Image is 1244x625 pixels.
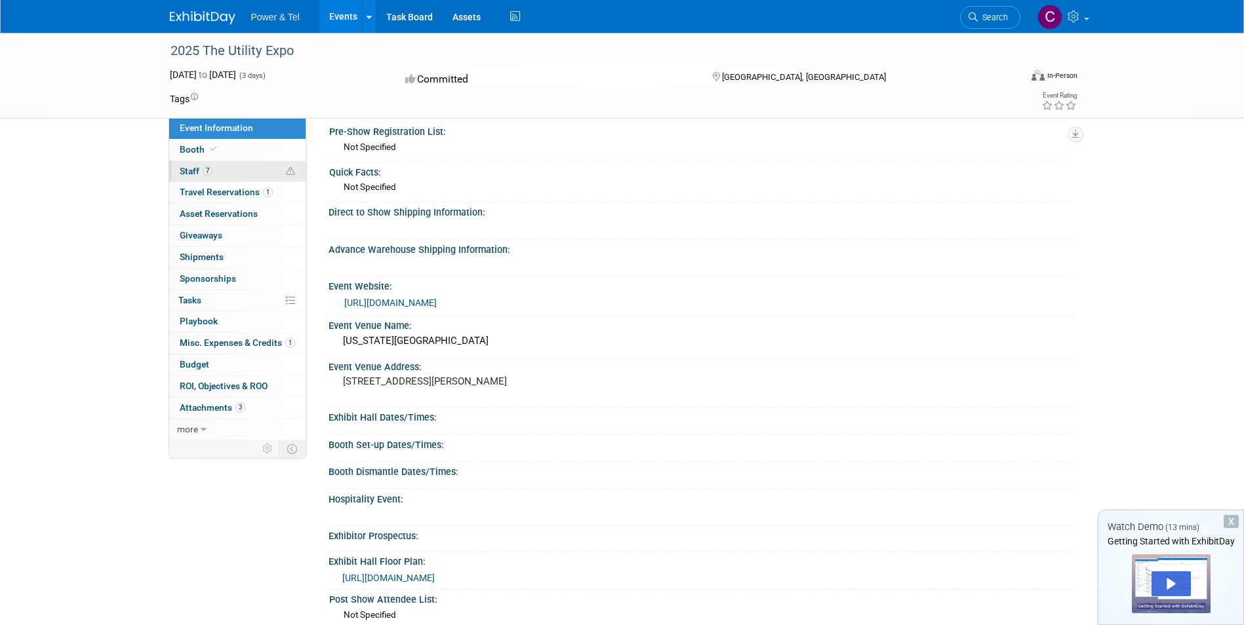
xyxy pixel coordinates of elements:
[342,573,435,583] a: [URL][DOMAIN_NAME]
[285,338,295,348] span: 1
[178,295,201,305] span: Tasks
[401,68,691,91] div: Committed
[177,424,198,434] span: more
[169,333,306,354] a: Misc. Expenses & Credits1
[169,269,306,290] a: Sponsorships
[180,208,258,219] span: Asset Reservations
[169,354,306,375] a: Budget
[180,144,220,155] span: Booth
[722,72,886,82] span: [GEOGRAPHIC_DATA], [GEOGRAPHIC_DATA]
[251,12,300,22] span: Power & Tel
[235,402,245,412] span: 3
[256,440,279,457] td: Personalize Event Tab Strip
[180,230,222,240] span: Giveaways
[238,71,266,80] span: (3 days)
[344,297,437,308] a: [URL][DOMAIN_NAME]
[211,145,217,153] i: Booth reservation complete
[1037,5,1062,29] img: Chris Anderson
[1041,92,1077,99] div: Event Rating
[169,290,306,311] a: Tasks
[180,123,253,133] span: Event Information
[943,68,1078,88] div: Event Format
[343,375,625,387] pre: [STREET_ADDRESS][PERSON_NAME]
[329,316,1075,332] div: Event Venue Name:
[329,122,1069,138] div: Pre-Show Registration List:
[169,376,306,397] a: ROI, Objectives & ROO
[329,489,1075,506] div: Hospitality Event:
[338,331,1065,351] div: [US_STATE][GEOGRAPHIC_DATA]
[263,187,273,197] span: 1
[329,590,1069,606] div: Post Show Attendee List:
[279,440,306,457] td: Toggle Event Tabs
[329,276,1075,293] div: Event Website:
[169,182,306,203] a: Travel Reservations1
[180,273,236,284] span: Sponsorships
[197,69,209,80] span: to
[170,11,235,24] img: ExhibitDay
[344,609,1064,621] div: Not Specified
[203,166,212,176] span: 7
[329,162,1069,179] div: Quick Facts:
[960,6,1020,29] a: Search
[1032,70,1045,81] img: Format-Inperson.png
[180,316,218,326] span: Playbook
[170,92,198,105] td: Tags
[169,161,306,182] a: Staff7
[1152,571,1191,596] div: Play
[329,462,1075,478] div: Booth Dismantle Dates/Times:
[169,247,306,268] a: Shipments
[169,140,306,161] a: Booth
[180,359,209,369] span: Budget
[169,225,306,246] a: Giveaways
[1098,535,1243,548] div: Getting Started with ExhibitDay
[344,181,1064,193] div: Not Specified
[344,141,1064,153] div: Not Specified
[1098,520,1243,534] div: Watch Demo
[1224,515,1239,528] div: Dismiss
[978,12,1008,22] span: Search
[329,202,1075,219] div: Direct to Show Shipping Information:
[329,407,1075,424] div: Exhibit Hall Dates/Times:
[180,402,245,413] span: Attachments
[180,187,273,197] span: Travel Reservations
[329,435,1075,451] div: Booth Set-up Dates/Times:
[169,398,306,419] a: Attachments3
[180,166,212,176] span: Staff
[180,337,295,348] span: Misc. Expenses & Credits
[329,552,1075,568] div: Exhibit Hall Floor Plan:
[329,240,1075,256] div: Advance Warehouse Shipping Information:
[169,419,306,440] a: more
[180,381,268,391] span: ROI, Objectives & ROO
[1047,71,1077,81] div: In-Person
[169,118,306,139] a: Event Information
[329,526,1075,542] div: Exhibitor Prospectus:
[329,357,1075,373] div: Event Venue Address:
[180,252,224,262] span: Shipments
[169,204,306,225] a: Asset Reservations
[169,311,306,332] a: Playbook
[1165,523,1199,532] span: (13 mins)
[166,39,1001,63] div: 2025 The Utility Expo
[286,166,295,178] span: Potential Scheduling Conflict -- at least one attendee is tagged in another overlapping event.
[170,69,236,80] span: [DATE] [DATE]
